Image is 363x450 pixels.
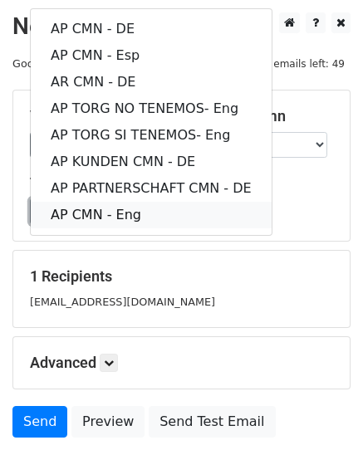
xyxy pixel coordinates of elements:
[31,149,272,175] a: AP KUNDEN CMN - DE
[280,370,363,450] iframe: Chat Widget
[12,406,67,438] a: Send
[31,175,272,202] a: AP PARTNERSCHAFT CMN - DE
[149,406,275,438] a: Send Test Email
[30,267,333,286] h5: 1 Recipients
[30,354,333,372] h5: Advanced
[31,95,272,122] a: AP TORG NO TENEMOS- Eng
[239,55,351,73] span: Daily emails left: 49
[12,57,211,70] small: Google Sheet:
[31,69,272,95] a: AR CMN - DE
[239,57,351,70] a: Daily emails left: 49
[31,202,272,228] a: AP CMN - Eng
[12,12,351,41] h2: New Campaign
[30,296,215,308] small: [EMAIL_ADDRESS][DOMAIN_NAME]
[280,370,363,450] div: Chat-Widget
[31,16,272,42] a: AP CMN - DE
[31,42,272,69] a: AP CMN - Esp
[31,122,272,149] a: AP TORG SI TENEMOS- Eng
[71,406,145,438] a: Preview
